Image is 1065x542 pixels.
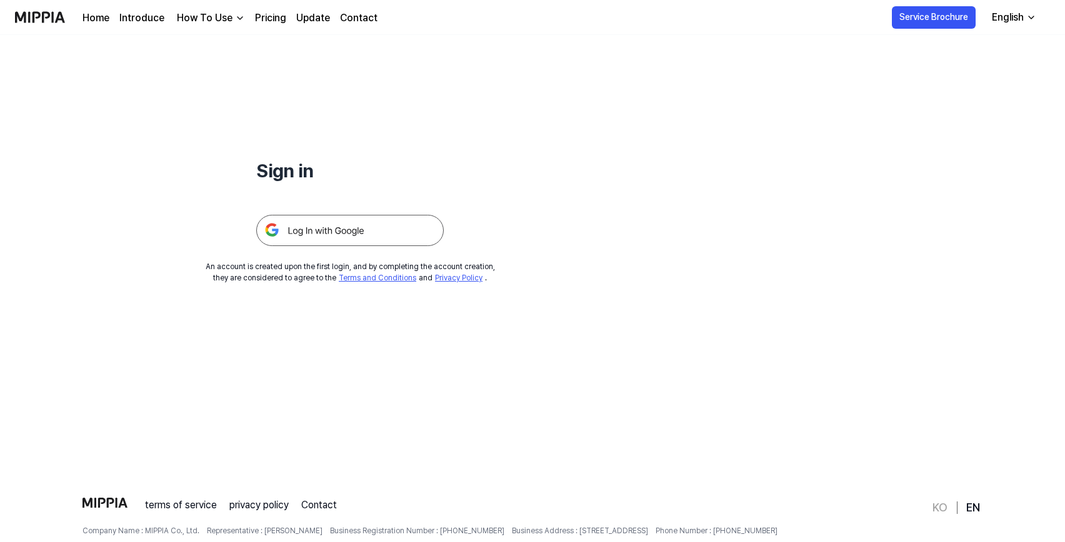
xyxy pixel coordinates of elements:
[119,11,164,26] a: Introduce
[512,525,648,536] span: Business Address : [STREET_ADDRESS]
[174,11,245,26] button: How To Use
[207,525,322,536] span: Representative : [PERSON_NAME]
[966,500,980,515] a: EN
[256,157,444,185] h1: Sign in
[339,273,416,282] a: Terms and Conditions
[235,13,245,23] img: down
[296,11,330,26] a: Update
[82,525,199,536] span: Company Name : MIPPIA Co., Ltd.
[656,525,777,536] span: Phone Number : [PHONE_NUMBER]
[206,261,495,283] div: An account is created upon the first login, and by completing the account creation, they are cons...
[989,10,1026,25] div: English
[82,498,127,508] img: logo
[256,215,444,246] img: 구글 로그인 버튼
[435,273,482,282] a: Privacy Policy
[330,525,504,536] span: Business Registration Number : [PHONE_NUMBER]
[229,498,289,513] a: privacy policy
[932,500,947,515] a: KO
[301,498,337,513] a: Contact
[82,11,109,26] a: Home
[892,6,976,29] button: Service Brochure
[145,498,217,513] a: terms of service
[255,11,286,26] a: Pricing
[982,5,1044,30] button: English
[174,11,235,26] div: How To Use
[340,11,377,26] a: Contact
